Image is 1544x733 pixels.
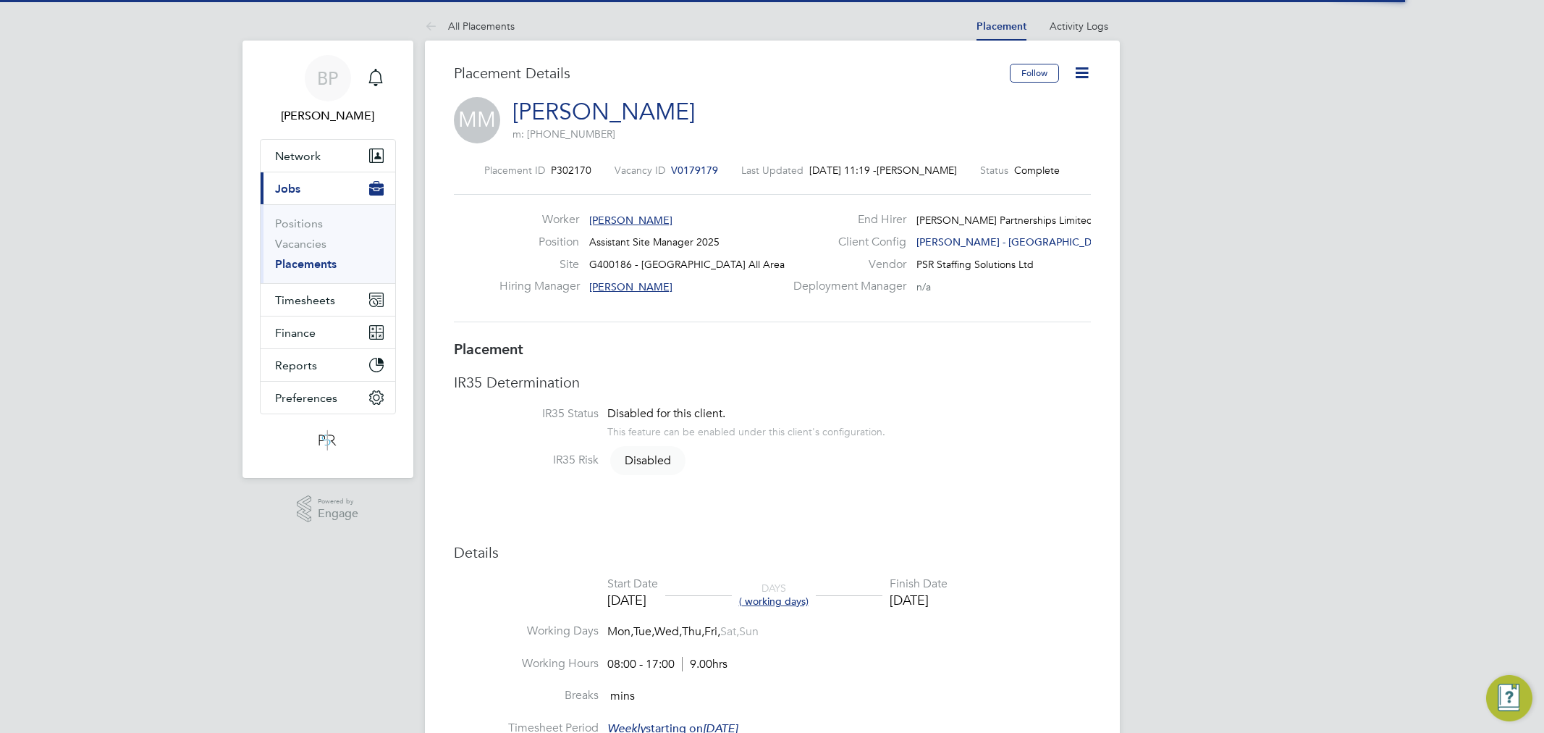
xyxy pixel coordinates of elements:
a: Vacancies [275,237,326,251]
a: All Placements [425,20,515,33]
span: Tue, [633,624,654,639]
span: [PERSON_NAME] [877,164,957,177]
div: [DATE] [607,592,658,608]
label: Placement ID [484,164,545,177]
a: Go to home page [260,429,396,452]
span: [PERSON_NAME] - [GEOGRAPHIC_DATA] [916,235,1113,248]
span: Disabled for this client. [607,406,725,421]
a: Positions [275,217,323,230]
span: Thu, [682,624,704,639]
div: Jobs [261,204,395,283]
button: Timesheets [261,284,395,316]
h3: IR35 Determination [454,373,1091,392]
span: Engage [318,508,358,520]
button: Preferences [261,382,395,414]
span: Preferences [275,391,337,405]
h3: Placement Details [454,64,999,83]
span: MM [454,97,500,143]
button: Reports [261,349,395,381]
span: Wed, [654,624,682,639]
span: Disabled [610,446,685,475]
span: Network [275,149,321,163]
a: Placement [976,20,1026,33]
a: [PERSON_NAME] [512,98,695,126]
span: [PERSON_NAME] [589,280,672,293]
a: Activity Logs [1050,20,1108,33]
span: Assistant Site Manager 2025 [589,235,720,248]
label: Vendor [785,257,906,272]
span: [PERSON_NAME] [589,214,672,227]
div: 08:00 - 17:00 [607,657,727,672]
label: End Hirer [785,212,906,227]
span: PSR Staffing Solutions Ltd [916,258,1034,271]
span: ( working days) [739,595,809,608]
button: Jobs [261,172,395,204]
span: Mon, [607,624,633,639]
span: Jobs [275,182,300,196]
span: Powered by [318,495,358,508]
a: Placements [275,257,337,271]
span: Reports [275,359,317,372]
span: Sun [739,624,759,639]
div: This feature can be enabled under this client's configuration. [607,422,885,438]
span: [PERSON_NAME] Partnerships Limited [916,214,1093,227]
label: IR35 Status [454,406,599,422]
label: Breaks [454,688,599,703]
img: psrsolutions-logo-retina.png [314,429,340,452]
label: IR35 Risk [454,453,599,468]
span: BP [317,69,338,88]
label: Vacancy ID [615,164,665,177]
span: m: [PHONE_NUMBER] [512,127,615,141]
span: mins [610,689,635,703]
span: [DATE] 11:19 - [809,164,877,177]
span: 9.00hrs [682,657,727,671]
label: Hiring Manager [499,279,579,294]
span: Ben Perkin [260,107,396,125]
span: P302170 [551,164,591,177]
span: G400186 - [GEOGRAPHIC_DATA] All Areas [589,258,789,271]
span: Fri, [704,624,720,639]
b: Placement [454,340,523,358]
label: Site [499,257,579,272]
button: Follow [1010,64,1059,83]
button: Network [261,140,395,172]
nav: Main navigation [242,41,413,478]
div: Finish Date [890,577,948,592]
label: Deployment Manager [785,279,906,294]
button: Finance [261,317,395,348]
label: Last Updated [741,164,803,177]
span: n/a [916,280,931,293]
a: BP[PERSON_NAME] [260,55,396,125]
h3: Details [454,543,1091,562]
label: Worker [499,212,579,227]
a: Powered byEngage [297,495,358,523]
span: Timesheets [275,293,335,307]
div: Start Date [607,577,658,592]
label: Working Hours [454,656,599,671]
label: Position [499,235,579,250]
button: Engage Resource Center [1486,675,1532,721]
span: Sat, [720,624,739,639]
label: Working Days [454,624,599,639]
label: Status [980,164,1008,177]
div: DAYS [732,582,816,608]
div: [DATE] [890,592,948,608]
span: Complete [1014,164,1060,177]
span: V0179179 [671,164,718,177]
span: Finance [275,326,316,340]
label: Client Config [785,235,906,250]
